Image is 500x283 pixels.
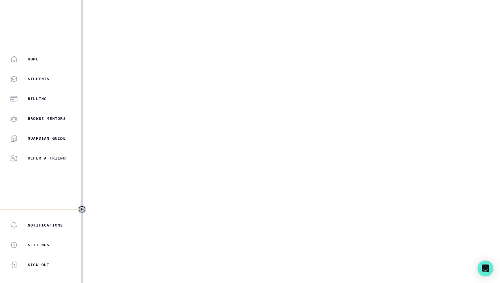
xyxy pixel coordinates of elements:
p: Sign Out [28,262,50,267]
p: Notifications [28,223,63,228]
p: Refer a friend [28,156,66,161]
div: Open Intercom Messenger [478,261,493,276]
p: Home [28,56,39,62]
button: Toggle sidebar [78,205,86,214]
p: Browse Mentors [28,116,66,121]
p: Students [28,76,50,82]
p: Guardian Guide [28,136,66,141]
p: Billing [28,96,47,101]
p: Settings [28,242,50,248]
